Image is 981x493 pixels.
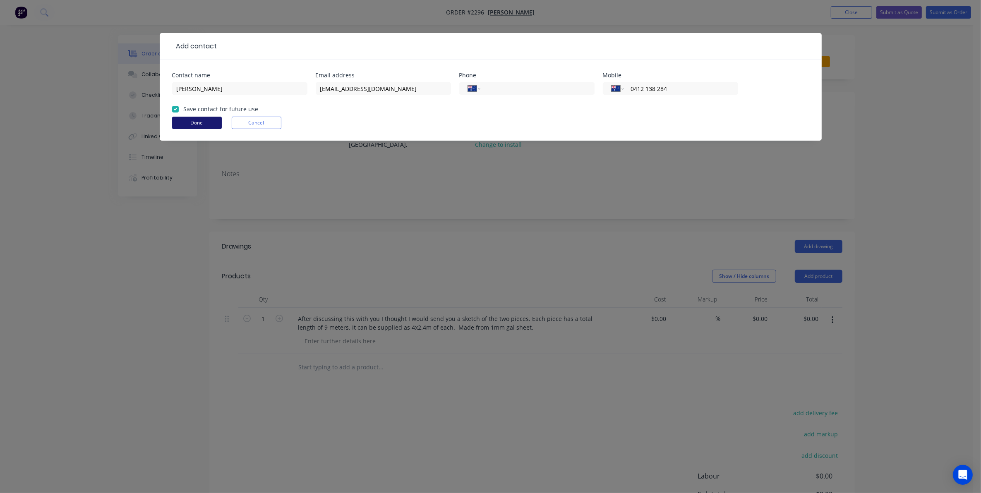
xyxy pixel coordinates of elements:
div: Contact name [172,72,307,78]
div: Add contact [172,41,217,51]
div: Open Intercom Messenger [953,465,973,485]
div: Mobile [603,72,738,78]
label: Save contact for future use [184,105,259,113]
div: Email address [316,72,451,78]
button: Done [172,117,222,129]
div: Phone [459,72,595,78]
button: Cancel [232,117,281,129]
